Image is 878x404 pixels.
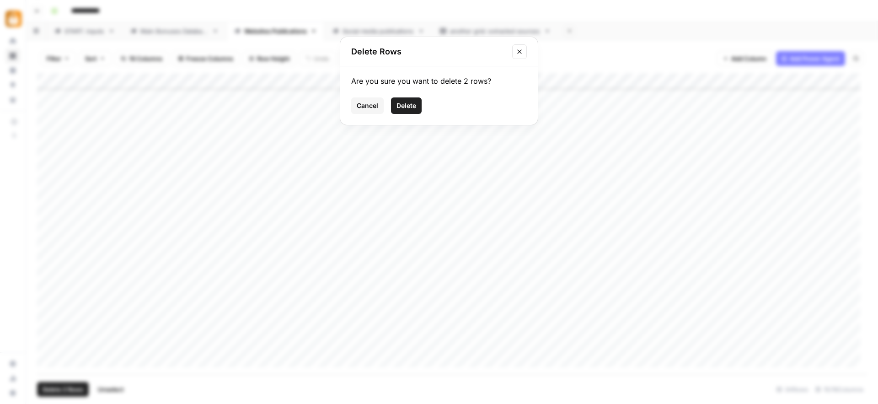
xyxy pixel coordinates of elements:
[351,97,384,114] button: Cancel
[396,101,416,110] span: Delete
[351,75,527,86] div: Are you sure you want to delete 2 rows?
[351,45,507,58] h2: Delete Rows
[512,44,527,59] button: Close modal
[357,101,378,110] span: Cancel
[391,97,422,114] button: Delete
